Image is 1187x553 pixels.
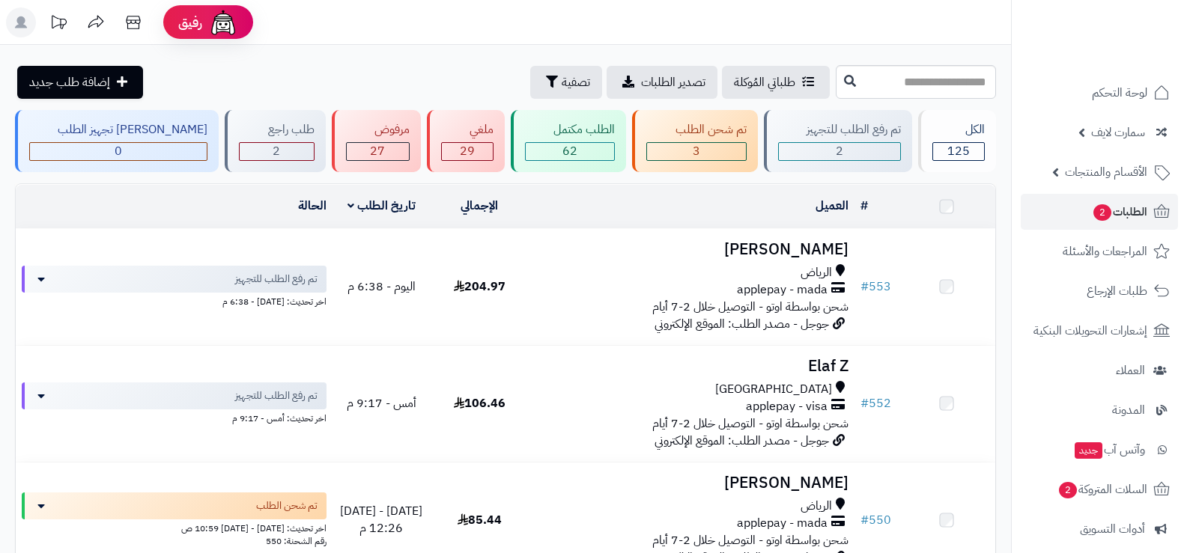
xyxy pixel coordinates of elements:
[535,474,849,492] h3: [PERSON_NAME]
[947,142,970,160] span: 125
[347,143,409,160] div: 27
[535,358,849,375] h3: Elaf Z
[746,398,828,415] span: applepay - visa
[1091,122,1145,143] span: سمارت لايف
[347,197,416,215] a: تاريخ الطلب
[562,142,577,160] span: 62
[860,511,869,529] span: #
[647,143,745,160] div: 3
[441,121,494,138] div: ملغي
[298,197,327,215] a: الحالة
[1093,204,1111,221] span: 2
[17,66,143,99] a: إضافة طلب جديد
[340,502,422,537] span: [DATE] - [DATE] 12:26 م
[860,511,891,529] a: #550
[1057,479,1147,500] span: السلات المتروكة
[652,298,848,316] span: شحن بواسطة اوتو - التوصيل خلال 2-7 أيام
[424,110,508,172] a: ملغي 29
[1021,352,1178,388] a: العملاء
[454,394,506,412] span: 106.46
[235,272,318,287] span: تم رفع الطلب للتجهيز
[1112,400,1145,421] span: المدونة
[525,121,615,138] div: الطلب مكتمل
[646,121,746,138] div: تم شحن الطلب
[458,511,502,529] span: 85.44
[816,197,848,215] a: العميل
[1065,162,1147,183] span: الأقسام والمنتجات
[1092,201,1147,222] span: الطلبات
[346,121,410,138] div: مرفوض
[266,534,327,548] span: رقم الشحنة: 550
[1085,40,1173,72] img: logo-2.png
[629,110,760,172] a: تم شحن الطلب 3
[801,498,832,515] span: الرياض
[737,515,828,532] span: applepay - mada
[508,110,629,172] a: الطلب مكتمل 62
[1021,471,1178,507] a: السلات المتروكة2
[1075,442,1102,459] span: جديد
[693,142,700,160] span: 3
[347,278,416,296] span: اليوم - 6:38 م
[641,73,705,91] span: تصدير الطلبات
[655,315,829,333] span: جوجل - مصدر الطلب: الموقع الإلكتروني
[1021,273,1178,309] a: طلبات الإرجاع
[256,498,318,513] span: تم شحن الطلب
[1021,432,1178,468] a: وآتس آبجديد
[715,381,832,398] span: [GEOGRAPHIC_DATA]
[734,73,795,91] span: طلباتي المُوكلة
[222,110,328,172] a: طلب راجع 2
[29,73,110,91] span: إضافة طلب جديد
[722,66,830,99] a: طلباتي المُوكلة
[652,415,848,433] span: شحن بواسطة اوتو - التوصيل خلال 2-7 أيام
[836,142,843,160] span: 2
[461,197,498,215] a: الإجمالي
[115,142,122,160] span: 0
[1087,281,1147,302] span: طلبات الإرجاع
[22,293,327,308] div: اخر تحديث: [DATE] - 6:38 م
[1059,482,1077,498] span: 2
[329,110,424,172] a: مرفوض 27
[562,73,590,91] span: تصفية
[208,7,238,37] img: ai-face.png
[655,432,829,450] span: جوجل - مصدر الطلب: الموقع الإلكتروني
[652,531,848,549] span: شحن بواسطة اوتو - التوصيل خلال 2-7 أيام
[1073,439,1145,460] span: وآتس آب
[239,121,314,138] div: طلب راجع
[737,281,828,299] span: applepay - mada
[460,142,475,160] span: 29
[12,110,222,172] a: [PERSON_NAME] تجهيز الطلب 0
[22,519,327,535] div: اخر تحديث: [DATE] - [DATE] 10:59 ص
[442,143,493,160] div: 29
[530,66,602,99] button: تصفية
[273,142,280,160] span: 2
[40,7,77,41] a: تحديثات المنصة
[1092,82,1147,103] span: لوحة التحكم
[860,394,891,412] a: #552
[860,278,869,296] span: #
[779,143,900,160] div: 2
[1033,320,1147,341] span: إشعارات التحويلات البنكية
[1080,519,1145,540] span: أدوات التسويق
[29,121,207,138] div: [PERSON_NAME] تجهيز الطلب
[178,13,202,31] span: رفيق
[932,121,985,138] div: الكل
[1021,194,1178,230] a: الطلبات2
[860,197,868,215] a: #
[526,143,614,160] div: 62
[1063,241,1147,262] span: المراجعات والأسئلة
[30,143,207,160] div: 0
[778,121,901,138] div: تم رفع الطلب للتجهيز
[860,394,869,412] span: #
[1021,511,1178,547] a: أدوات التسويق
[1021,392,1178,428] a: المدونة
[607,66,717,99] a: تصدير الطلبات
[1116,360,1145,381] span: العملاء
[801,264,832,281] span: الرياض
[370,142,385,160] span: 27
[235,388,318,403] span: تم رفع الطلب للتجهيز
[860,278,891,296] a: #553
[240,143,313,160] div: 2
[915,110,999,172] a: الكل125
[22,409,327,425] div: اخر تحديث: أمس - 9:17 م
[535,241,849,258] h3: [PERSON_NAME]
